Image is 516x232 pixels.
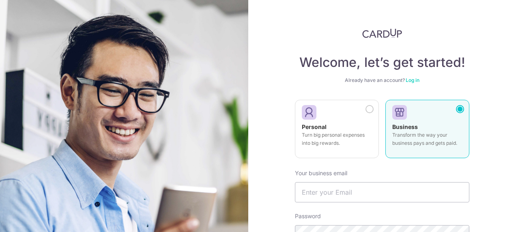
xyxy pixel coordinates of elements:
[362,28,402,38] img: CardUp Logo
[295,169,347,177] label: Your business email
[302,123,327,130] strong: Personal
[385,100,469,163] a: Business Transform the way your business pays and gets paid.
[295,100,379,163] a: Personal Turn big personal expenses into big rewards.
[392,123,418,130] strong: Business
[295,54,469,71] h4: Welcome, let’s get started!
[295,212,321,220] label: Password
[295,182,469,202] input: Enter your Email
[302,131,372,147] p: Turn big personal expenses into big rewards.
[406,77,419,83] a: Log in
[295,77,469,84] div: Already have an account?
[392,131,462,147] p: Transform the way your business pays and gets paid.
